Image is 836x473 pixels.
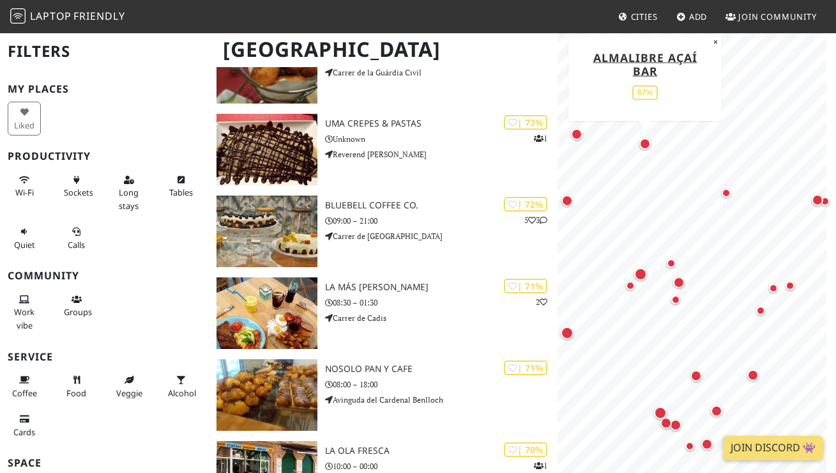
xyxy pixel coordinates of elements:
span: People working [14,306,34,330]
button: Veggie [112,369,146,403]
a: Bluebell Coffee Co. | 72% 53 Bluebell Coffee Co. 09:00 – 21:00 Carrer de [GEOGRAPHIC_DATA] [209,196,557,267]
h3: My Places [8,83,201,95]
div: Map marker [637,136,653,152]
h3: La Más [PERSON_NAME] [325,282,558,293]
img: Uma Crepes & Pastas [217,114,317,185]
div: Map marker [745,367,761,384]
span: Power sockets [64,187,93,198]
p: 09:00 – 21:00 [325,215,558,227]
div: Map marker [699,436,715,453]
h3: Space [8,457,201,469]
div: Map marker [708,403,725,419]
div: Map marker [782,278,798,293]
div: Map marker [623,278,638,293]
span: Stable Wi-Fi [15,187,34,198]
button: Alcohol [164,369,197,403]
span: Laptop [30,9,72,23]
div: Map marker [632,265,650,283]
h3: Service [8,351,201,363]
button: Sockets [60,169,93,203]
span: Cities [631,11,658,22]
button: Close popup [710,35,722,49]
a: Cities [613,5,663,28]
div: Map marker [766,281,781,296]
div: Map marker [658,415,674,431]
span: Credit cards [13,426,35,438]
span: Join Community [738,11,817,22]
div: Map marker [817,194,833,209]
button: Groups [60,289,93,323]
p: Carrer de [GEOGRAPHIC_DATA] [325,230,558,242]
button: Calls [60,221,93,255]
span: Friendly [73,9,125,23]
div: Map marker [718,185,734,201]
img: Nosolo Pan Y Cafe [217,359,317,431]
p: 08:30 – 01:30 [325,297,558,309]
button: Cards [8,408,41,442]
span: Work-friendly tables [169,187,193,198]
div: Map marker [559,192,575,209]
a: Join Discord 👾 [723,436,823,460]
div: Map marker [753,303,768,318]
a: LaptopFriendly LaptopFriendly [10,6,125,28]
div: Map marker [682,438,697,454]
img: La Más Bonita Ruzafa [217,277,317,349]
span: Quiet [14,239,35,251]
h2: Filters [8,32,201,71]
h3: Uma Crepes & Pastas [325,118,558,129]
a: Join Community [720,5,822,28]
div: Map marker [668,292,683,307]
a: Uma Crepes & Pastas | 73% 1 Uma Crepes & Pastas Unknown Reverend [PERSON_NAME] [209,114,557,185]
h3: Nosolo Pan Y Cafe [325,364,558,375]
button: Coffee [8,369,41,403]
span: Food [66,387,86,399]
p: Carrer de Cadis [325,312,558,324]
h1: [GEOGRAPHIC_DATA] [213,32,554,67]
p: Avinguda del Cardenal Benlloch [325,394,558,406]
h3: Community [8,270,201,282]
div: | 70% [504,442,547,457]
h3: La Ola Fresca [325,446,558,456]
div: Map marker [545,376,560,392]
p: 10:00 – 00:00 [325,460,558,472]
div: Map marker [671,274,687,291]
span: Veggie [116,387,142,399]
div: Map marker [809,192,826,208]
p: 1 [534,132,547,144]
p: 1 [534,460,547,472]
button: Food [60,369,93,403]
div: Map marker [688,368,704,384]
button: Work vibe [8,289,41,336]
img: Bluebell Coffee Co. [217,196,317,267]
p: Unknown [325,133,558,145]
div: Map marker [558,324,576,342]
h3: Bluebell Coffee Co. [325,200,558,211]
div: Map marker [651,404,669,422]
span: Coffee [12,387,37,399]
div: | 73% [504,115,547,130]
div: Map marker [667,417,684,433]
span: Group tables [64,306,92,318]
img: LaptopFriendly [10,8,26,24]
div: Map marker [568,126,585,143]
button: Wi-Fi [8,169,41,203]
button: Long stays [112,169,146,216]
a: Almalibre Açaí Bar [593,49,697,78]
div: | 72% [504,197,547,212]
a: Nosolo Pan Y Cafe | 71% Nosolo Pan Y Cafe 08:00 – 18:00 Avinguda del Cardenal Benlloch [209,359,557,431]
span: Video/audio calls [68,239,85,251]
p: 5 3 [524,214,547,226]
p: 08:00 – 18:00 [325,378,558,391]
button: Tables [164,169,197,203]
p: Reverend [PERSON_NAME] [325,148,558,160]
a: Add [671,5,713,28]
div: 67% [632,85,658,100]
div: Map marker [664,256,679,271]
button: Quiet [8,221,41,255]
span: Add [689,11,708,22]
div: | 71% [504,361,547,375]
span: Alcohol [168,387,196,399]
a: La Más Bonita Ruzafa | 71% 2 La Más [PERSON_NAME] 08:30 – 01:30 Carrer de Cadis [209,277,557,349]
h3: Productivity [8,150,201,162]
div: | 71% [504,279,547,293]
